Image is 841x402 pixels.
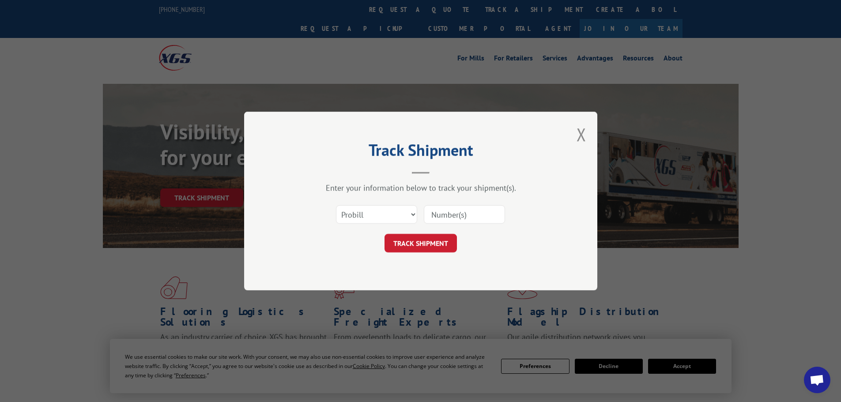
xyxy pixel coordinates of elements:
div: Open chat [804,367,830,393]
button: Close modal [577,123,586,146]
input: Number(s) [424,205,505,224]
button: TRACK SHIPMENT [385,234,457,252]
div: Enter your information below to track your shipment(s). [288,183,553,193]
h2: Track Shipment [288,144,553,161]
